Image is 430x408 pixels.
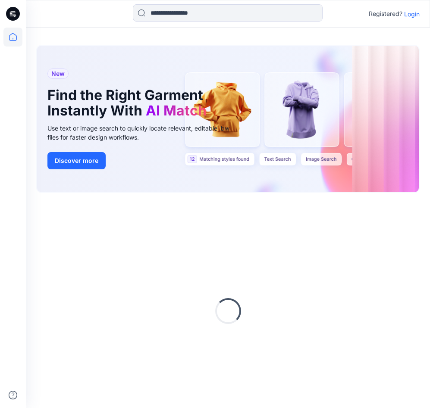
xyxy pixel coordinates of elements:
[369,9,402,19] p: Registered?
[47,152,106,169] button: Discover more
[146,102,207,119] span: AI Match
[404,9,420,19] p: Login
[47,87,229,118] h1: Find the Right Garment Instantly With
[51,69,65,79] span: New
[47,124,242,142] div: Use text or image search to quickly locate relevant, editable .bw files for faster design workflows.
